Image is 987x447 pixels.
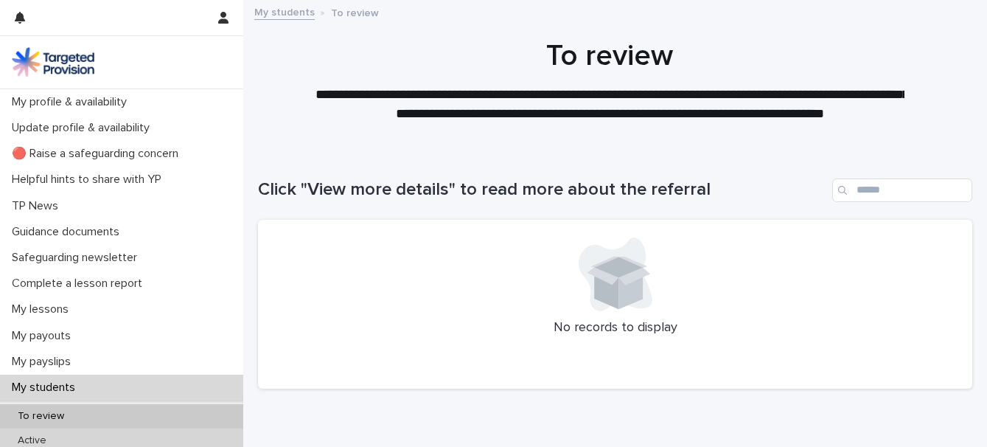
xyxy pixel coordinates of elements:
p: Safeguarding newsletter [6,251,149,265]
p: Active [6,434,58,447]
p: No records to display [276,320,955,336]
p: Guidance documents [6,225,131,239]
p: Complete a lesson report [6,277,154,291]
p: My payouts [6,329,83,343]
p: My profile & availability [6,95,139,109]
img: M5nRWzHhSzIhMunXDL62 [12,47,94,77]
p: Helpful hints to share with YP [6,173,173,187]
p: My payslips [6,355,83,369]
p: My students [6,381,87,395]
p: 🔴 Raise a safeguarding concern [6,147,190,161]
p: To review [6,410,76,423]
h1: To review [258,38,961,74]
p: TP News [6,199,70,213]
a: My students [254,3,315,20]
p: Update profile & availability [6,121,161,135]
p: To review [331,4,379,20]
input: Search [832,179,972,202]
p: My lessons [6,302,80,316]
h1: Click "View more details" to read more about the referral [258,179,826,201]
